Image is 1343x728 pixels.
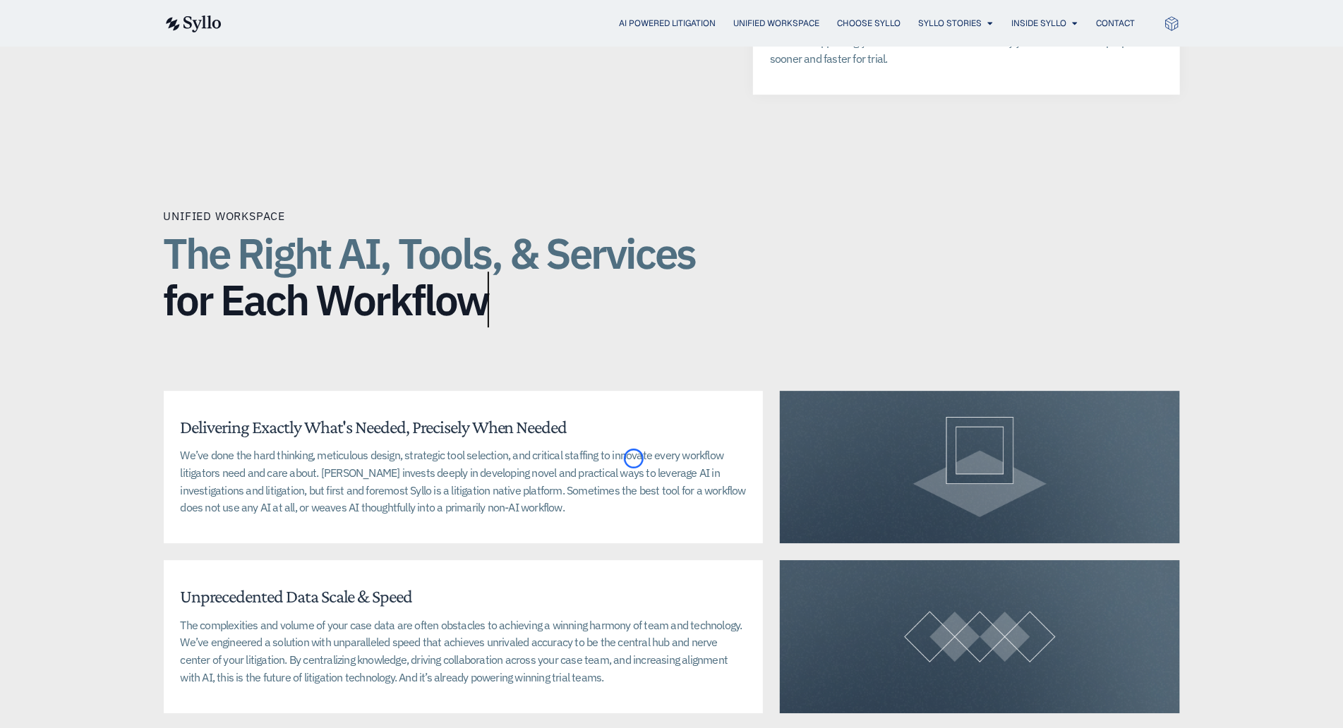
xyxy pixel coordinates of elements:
[250,17,1136,30] nav: Menu
[164,225,696,281] span: The Right AI, Tools, & Services
[1097,17,1136,30] a: Contact
[734,17,820,30] a: Unified Workspace
[181,416,567,438] h4: Delivering Exactly What's Needed, Precisely When Needed
[164,207,286,224] div: Unified Workspace
[250,17,1136,30] div: Menu Toggle
[838,17,901,30] a: Choose Syllo
[164,277,489,323] span: for Each Workflow
[620,17,716,30] a: AI Powered Litigation
[1012,17,1067,30] a: Inside Syllo
[919,17,982,30] a: Syllo Stories
[164,16,222,32] img: syllo
[181,617,747,686] p: The complexities and volume of your case data are often obstacles to achieving a winning harmony ...
[181,586,413,607] h4: Unprecedented Data Scale & Speed
[181,447,747,516] p: We’ve done the hard thinking, meticulous design, strategic tool selection, and critical staffing ...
